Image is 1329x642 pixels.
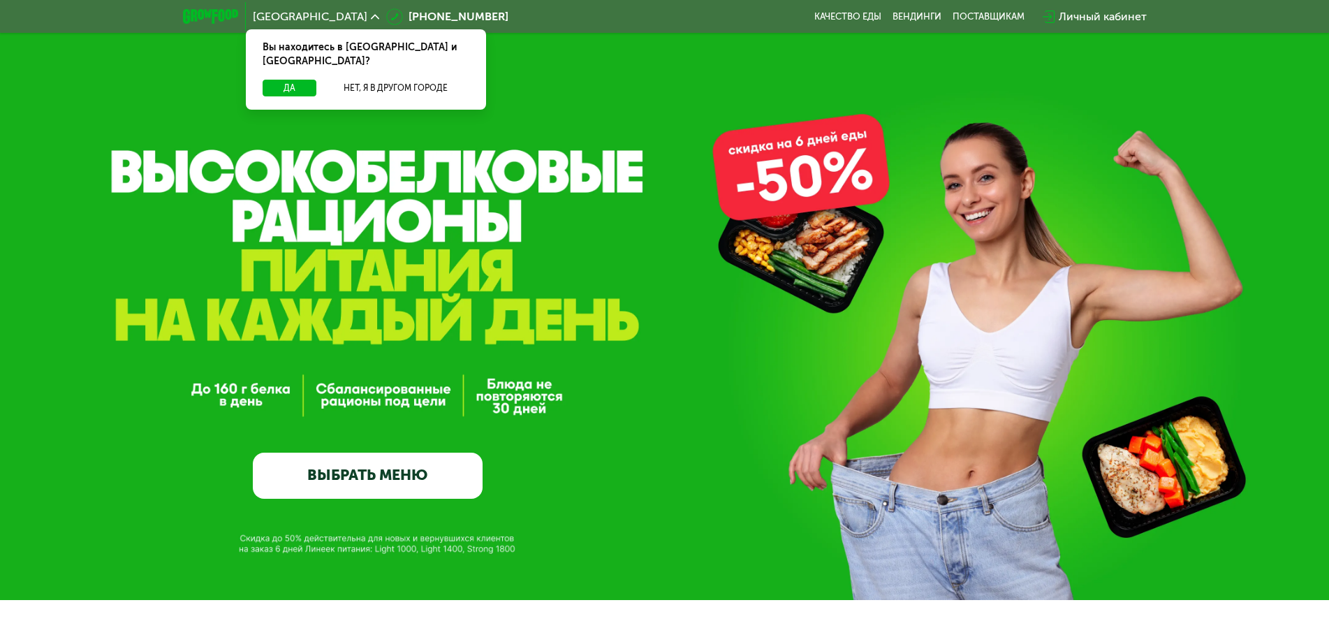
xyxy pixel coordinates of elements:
[246,29,486,80] div: Вы находитесь в [GEOGRAPHIC_DATA] и [GEOGRAPHIC_DATA]?
[263,80,316,96] button: Да
[953,11,1025,22] div: поставщикам
[814,11,881,22] a: Качество еды
[322,80,469,96] button: Нет, я в другом городе
[1059,8,1147,25] div: Личный кабинет
[386,8,508,25] a: [PHONE_NUMBER]
[253,453,483,499] a: ВЫБРАТЬ МЕНЮ
[253,11,367,22] span: [GEOGRAPHIC_DATA]
[893,11,941,22] a: Вендинги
